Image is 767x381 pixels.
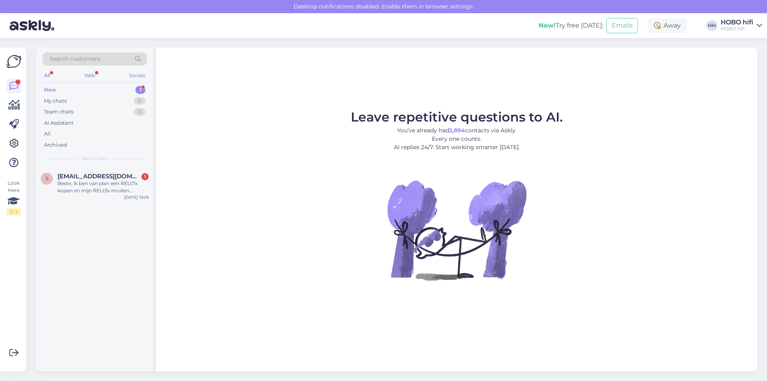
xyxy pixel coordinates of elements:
[538,22,556,29] b: New!
[706,20,717,31] div: HH
[134,97,145,105] div: 0
[721,19,753,26] div: HOBO hifi
[44,97,67,105] div: My chats
[44,141,67,149] div: Archived
[6,208,21,215] div: 2 / 3
[42,70,52,81] div: All
[58,180,149,194] div: Beste, ik ben van plan een RELt7x kopen en mijn RELt5x inruilen (gekocht bij [DOMAIN_NAME] op26/1...
[127,70,147,81] div: Socials
[385,158,529,302] img: No Chat active
[721,26,753,32] div: HOBO hifi
[44,108,74,116] div: Team chats
[606,18,638,33] button: Emails
[6,54,22,69] img: Askly Logo
[44,119,74,127] div: AI Assistant
[351,126,563,152] p: You’ve already had contacts via Askly. Every one counts. AI replies 24/7. Start working smarter [...
[449,127,465,134] b: 2,894
[83,70,97,81] div: Web
[58,173,141,180] span: sinisahinic@casema.nl
[46,176,48,182] span: s
[6,180,21,215] div: Look Here
[44,130,51,138] div: All
[648,18,687,33] div: Away
[50,55,100,63] span: Search customers
[135,86,145,94] div: 1
[44,86,56,94] div: New
[134,108,145,116] div: 0
[538,21,603,30] div: Try free [DATE]:
[721,19,762,32] a: HOBO hifiHOBO hifi
[351,109,563,125] span: Leave repetitive questions to AI.
[82,155,107,162] span: New chats
[141,173,149,180] div: 1
[124,194,149,200] div: [DATE] 19:29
